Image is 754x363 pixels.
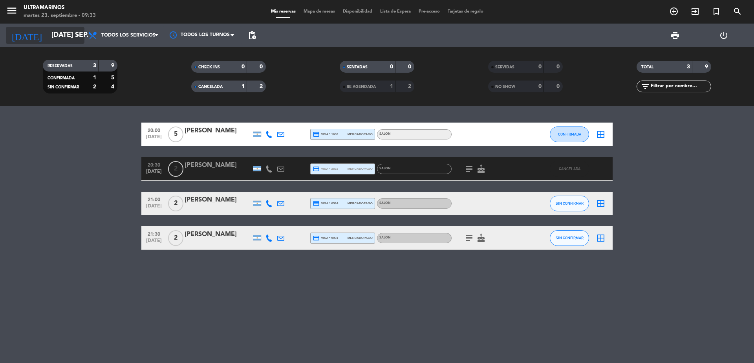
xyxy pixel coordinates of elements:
i: [DATE] [6,27,48,44]
span: print [670,31,680,40]
strong: 5 [111,75,116,81]
span: SALON [379,132,391,136]
strong: 2 [260,84,264,89]
strong: 0 [260,64,264,70]
span: pending_actions [247,31,257,40]
span: 20:30 [144,160,164,169]
strong: 0 [408,64,413,70]
i: add_circle_outline [669,7,679,16]
span: 2 [168,230,183,246]
span: Tarjetas de regalo [444,9,487,14]
span: SALON [379,236,391,239]
span: mercadopago [348,235,373,240]
i: credit_card [313,131,320,138]
span: SALON [379,202,391,205]
div: LOG OUT [699,24,748,47]
i: credit_card [313,165,320,172]
div: [PERSON_NAME] [185,126,251,136]
i: border_all [596,199,606,208]
input: Filtrar por nombre... [650,82,711,91]
strong: 0 [538,84,542,89]
button: SIN CONFIRMAR [550,196,589,211]
div: [PERSON_NAME] [185,160,251,170]
span: RESERVADAS [48,64,73,68]
i: subject [465,164,474,174]
span: mercadopago [348,201,373,206]
div: [PERSON_NAME] [185,195,251,205]
span: [DATE] [144,238,164,247]
i: border_all [596,233,606,243]
span: 20:00 [144,125,164,134]
span: SIN CONFIRMAR [556,236,584,240]
strong: 3 [687,64,690,70]
span: CONFIRMADA [558,132,581,136]
strong: 0 [538,64,542,70]
button: CANCELADA [550,161,589,177]
strong: 1 [242,84,245,89]
i: cake [476,164,486,174]
strong: 2 [93,84,96,90]
span: 2 [168,196,183,211]
div: [PERSON_NAME] [185,229,251,240]
i: filter_list [641,82,650,91]
span: SERVIDAS [495,65,514,69]
strong: 2 [408,84,413,89]
span: Lista de Espera [376,9,415,14]
span: Mis reservas [267,9,300,14]
span: CHECK INS [198,65,220,69]
span: 5 [168,126,183,142]
span: [DATE] [144,169,164,178]
i: credit_card [313,200,320,207]
span: visa * 9931 [313,235,338,242]
span: visa * 2832 [313,165,338,172]
strong: 4 [111,84,116,90]
span: SENTADAS [347,65,368,69]
strong: 0 [390,64,393,70]
span: Todos los servicios [101,33,156,38]
span: Pre-acceso [415,9,444,14]
strong: 0 [242,64,245,70]
button: menu [6,5,18,19]
strong: 0 [556,84,561,89]
div: Ultramarinos [24,4,96,12]
strong: 1 [93,75,96,81]
span: mercadopago [348,166,373,171]
span: SIN CONFIRMAR [556,201,584,205]
strong: 1 [390,84,393,89]
span: SIN CONFIRMAR [48,85,79,89]
button: CONFIRMADA [550,126,589,142]
i: menu [6,5,18,16]
span: [DATE] [144,203,164,213]
i: credit_card [313,235,320,242]
button: SIN CONFIRMAR [550,230,589,246]
span: TOTAL [641,65,653,69]
span: CANCELADA [559,167,580,171]
span: 2 [168,161,183,177]
strong: 9 [111,63,116,68]
span: 21:30 [144,229,164,238]
i: search [733,7,742,16]
i: cake [476,233,486,243]
strong: 3 [93,63,96,68]
span: Mapa de mesas [300,9,339,14]
strong: 0 [556,64,561,70]
i: turned_in_not [712,7,721,16]
strong: 9 [705,64,710,70]
span: CANCELADA [198,85,223,89]
i: subject [465,233,474,243]
span: RE AGENDADA [347,85,376,89]
span: CONFIRMADA [48,76,75,80]
span: Disponibilidad [339,9,376,14]
i: arrow_drop_down [73,31,82,40]
i: exit_to_app [690,7,700,16]
span: visa * 0584 [313,200,338,207]
span: [DATE] [144,134,164,143]
span: visa * 1630 [313,131,338,138]
div: martes 23. septiembre - 09:33 [24,12,96,20]
i: power_settings_new [719,31,728,40]
span: mercadopago [348,132,373,137]
span: NO SHOW [495,85,515,89]
span: 21:00 [144,194,164,203]
i: border_all [596,130,606,139]
span: SALON [379,167,391,170]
